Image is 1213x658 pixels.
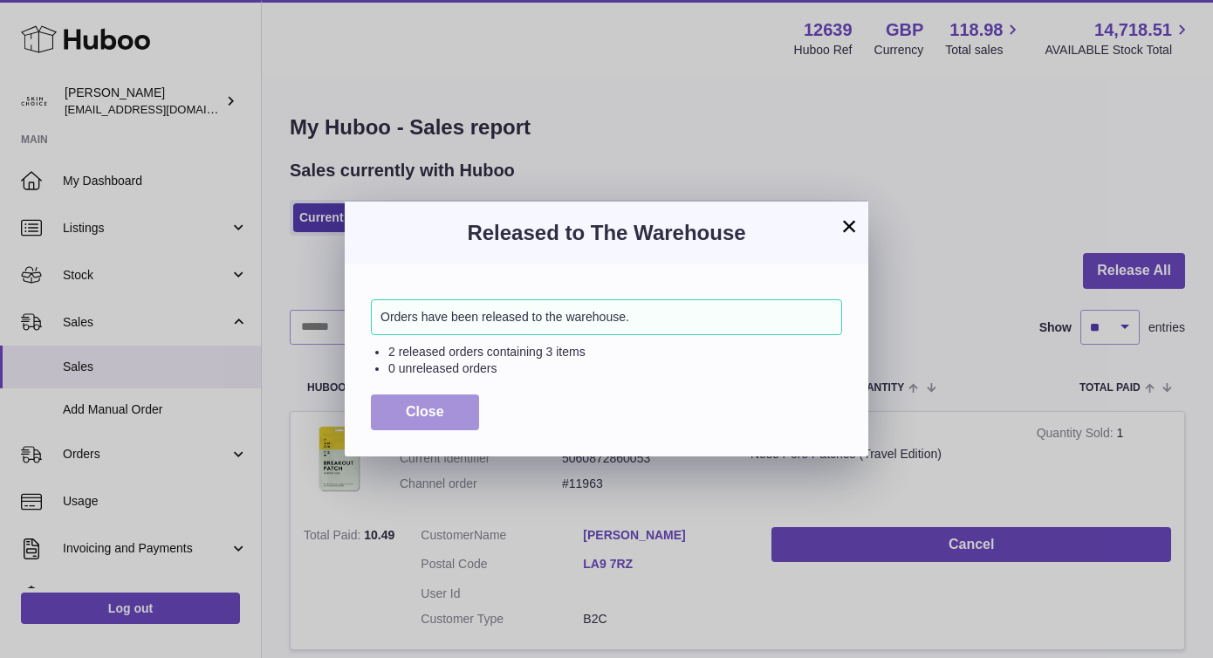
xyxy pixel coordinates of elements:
[371,219,842,247] h3: Released to The Warehouse
[406,404,444,419] span: Close
[839,216,860,236] button: ×
[371,394,479,430] button: Close
[388,360,842,377] li: 0 unreleased orders
[371,299,842,335] div: Orders have been released to the warehouse.
[388,344,842,360] li: 2 released orders containing 3 items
